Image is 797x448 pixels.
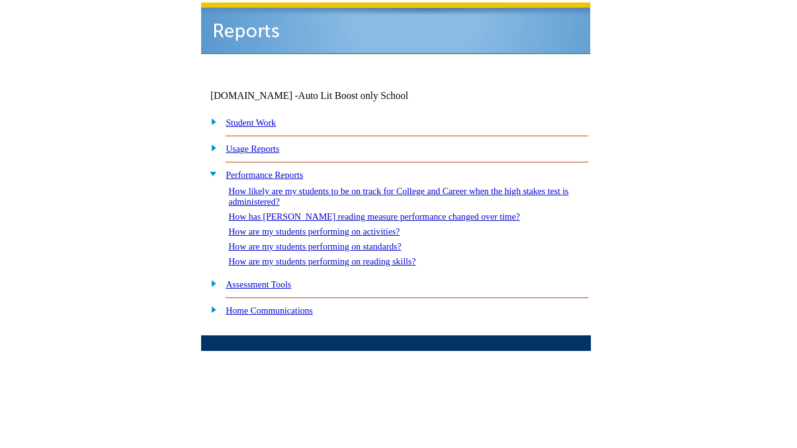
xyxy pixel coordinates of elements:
[201,2,590,54] img: header
[204,168,217,179] img: minus.gif
[204,116,217,127] img: plus.gif
[229,186,568,207] a: How likely are my students to be on track for College and Career when the high stakes test is adm...
[226,118,276,128] a: Student Work
[210,90,440,101] td: [DOMAIN_NAME] -
[229,226,400,236] a: How are my students performing on activities?
[204,142,217,153] img: plus.gif
[204,304,217,315] img: plus.gif
[204,278,217,289] img: plus.gif
[226,170,303,180] a: Performance Reports
[226,306,313,315] a: Home Communications
[229,241,402,251] a: How are my students performing on standards?
[226,279,291,289] a: Assessment Tools
[229,256,416,266] a: How are my students performing on reading skills?
[226,144,280,154] a: Usage Reports
[298,90,408,101] nobr: Auto Lit Boost only School
[229,212,520,222] a: How has [PERSON_NAME] reading measure performance changed over time?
